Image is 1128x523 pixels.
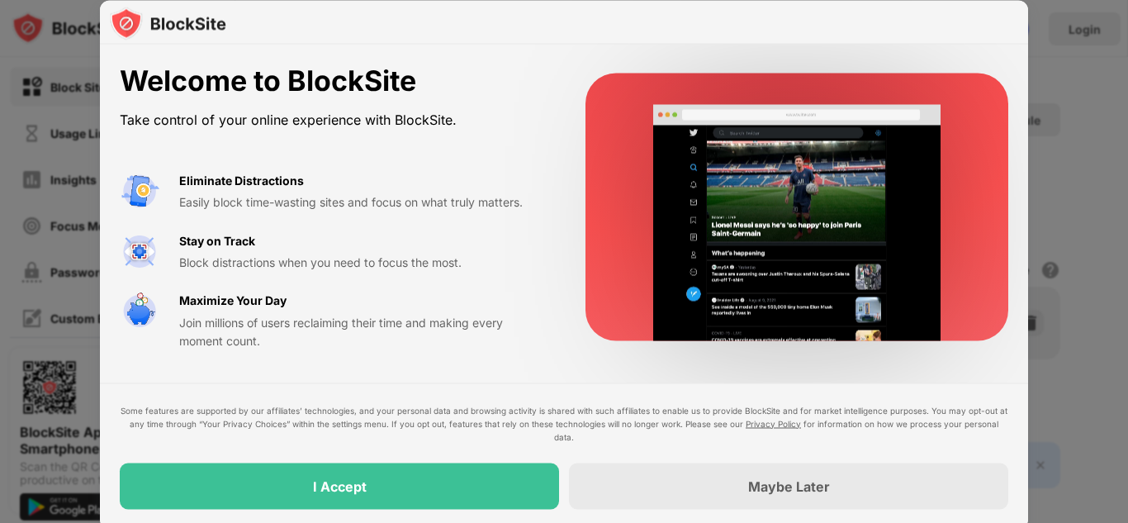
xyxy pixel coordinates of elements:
div: Block distractions when you need to focus the most. [179,253,546,271]
div: Welcome to BlockSite [120,64,546,98]
img: logo-blocksite.svg [110,7,226,40]
a: Privacy Policy [746,418,801,428]
div: Maybe Later [748,478,830,494]
img: value-avoid-distractions.svg [120,171,159,211]
div: Maximize Your Day [179,292,287,310]
img: value-safe-time.svg [120,292,159,331]
div: Eliminate Distractions [179,171,304,189]
div: I Accept [313,478,367,494]
div: Some features are supported by our affiliates’ technologies, and your personal data and browsing ... [120,403,1008,443]
img: value-focus.svg [120,231,159,271]
div: Stay on Track [179,231,255,250]
div: Join millions of users reclaiming their time and making every moment count. [179,313,546,350]
div: Easily block time-wasting sites and focus on what truly matters. [179,193,546,212]
div: Take control of your online experience with BlockSite. [120,107,546,131]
